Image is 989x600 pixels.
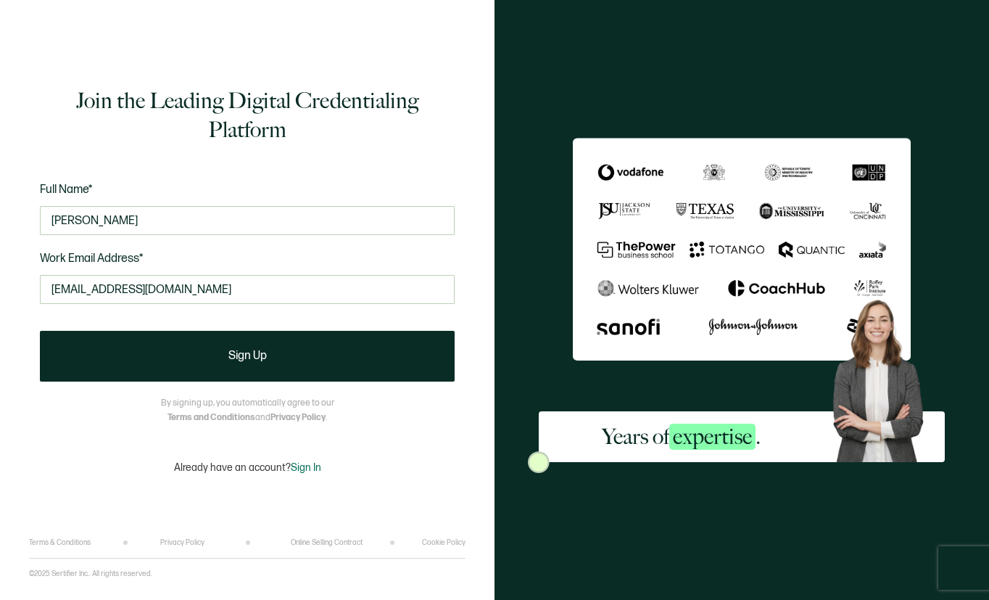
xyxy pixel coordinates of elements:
[823,292,945,463] img: Sertifier Signup - Years of <span class="strong-h">expertise</span>. Hero
[40,206,455,235] input: Jane Doe
[40,86,455,144] h1: Join the Leading Digital Credentialing Platform
[29,570,152,578] p: ©2025 Sertifier Inc.. All rights reserved.
[573,138,911,361] img: Sertifier Signup - Years of <span class="strong-h">expertise</span>.
[602,422,761,451] h2: Years of .
[270,412,326,423] a: Privacy Policy
[40,331,455,382] button: Sign Up
[40,275,455,304] input: Enter your work email address
[748,436,989,600] iframe: Chat Widget
[528,451,550,473] img: Sertifier Signup
[40,252,144,266] span: Work Email Address*
[291,538,363,547] a: Online Selling Contract
[228,350,267,362] span: Sign Up
[669,424,756,450] span: expertise
[160,538,204,547] a: Privacy Policy
[29,538,91,547] a: Terms & Conditions
[291,461,321,474] span: Sign In
[422,538,465,547] a: Cookie Policy
[167,412,255,423] a: Terms and Conditions
[40,183,93,197] span: Full Name*
[174,461,321,474] p: Already have an account?
[161,396,334,425] p: By signing up, you automatically agree to our and .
